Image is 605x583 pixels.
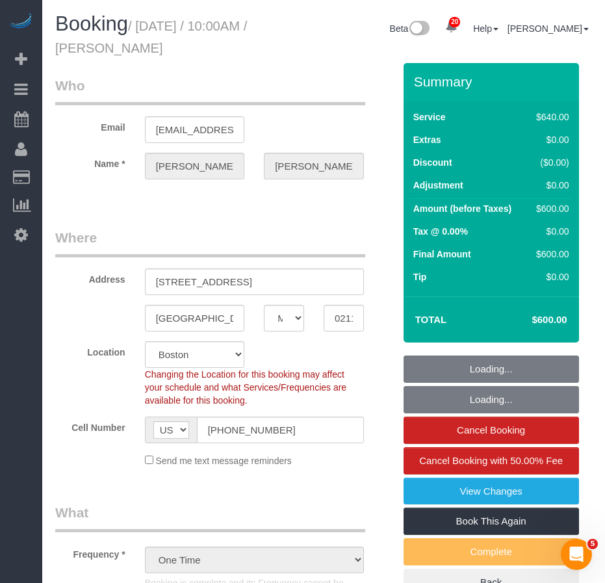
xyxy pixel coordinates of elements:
label: Extras [413,133,441,146]
a: View Changes [404,478,579,505]
label: Amount (before Taxes) [413,202,511,215]
label: Tip [413,270,427,283]
label: Service [413,110,446,123]
a: [PERSON_NAME] [508,23,589,34]
div: ($0.00) [531,156,569,169]
label: Discount [413,156,452,169]
iframe: Intercom live chat [561,539,592,570]
a: Book This Again [404,508,579,535]
input: Last Name [264,153,364,179]
div: $600.00 [531,202,569,215]
legend: Where [55,228,365,257]
img: Automaid Logo [8,13,34,31]
div: $0.00 [531,179,569,192]
div: $0.00 [531,133,569,146]
img: New interface [408,21,430,38]
input: City [145,305,245,331]
input: Cell Number [197,417,364,443]
legend: Who [55,76,365,105]
a: Cancel Booking with 50.00% Fee [404,447,579,474]
h4: $600.00 [493,315,567,326]
label: Name * [45,153,135,170]
div: $0.00 [531,270,569,283]
span: Changing the Location for this booking may affect your schedule and what Services/Frequencies are... [145,369,347,406]
label: Location [45,341,135,359]
h3: Summary [414,74,573,89]
small: / [DATE] / 10:00AM / [PERSON_NAME] [55,19,247,55]
label: Frequency * [45,543,135,561]
a: Beta [390,23,430,34]
div: $600.00 [531,248,569,261]
input: Email [145,116,245,143]
a: 20 [439,13,464,42]
label: Address [45,268,135,286]
input: First Name [145,153,245,179]
span: Cancel Booking with 50.00% Fee [419,455,563,466]
label: Cell Number [45,417,135,434]
label: Adjustment [413,179,463,192]
span: 20 [449,17,460,27]
strong: Total [415,314,447,325]
span: 5 [587,539,598,549]
span: Booking [55,12,128,35]
div: $640.00 [531,110,569,123]
a: Cancel Booking [404,417,579,444]
span: Send me text message reminders [156,456,292,466]
a: Help [473,23,498,34]
div: $0.00 [531,225,569,238]
label: Email [45,116,135,134]
label: Final Amount [413,248,471,261]
input: Zip Code [324,305,364,331]
legend: What [55,503,365,532]
label: Tax @ 0.00% [413,225,468,238]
